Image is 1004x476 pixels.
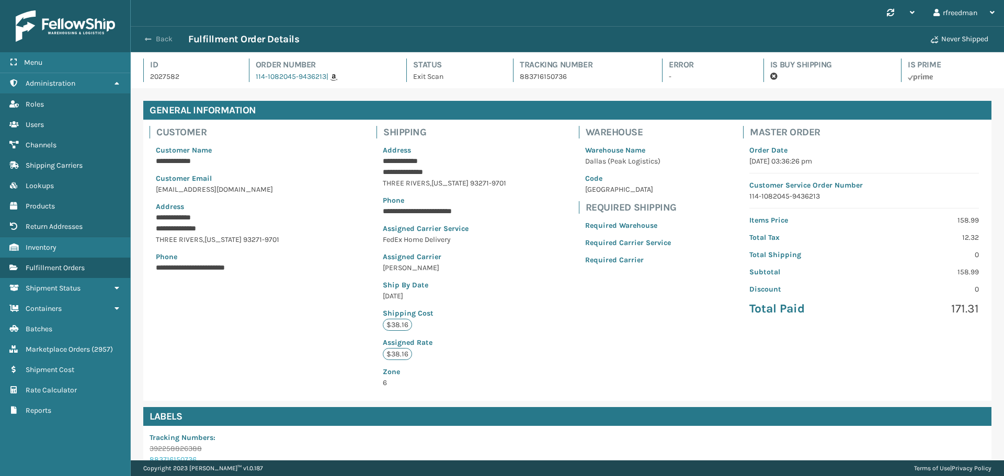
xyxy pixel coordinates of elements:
span: Batches [26,324,52,333]
button: Back [140,34,188,44]
i: Never Shipped [931,36,938,43]
h4: Customer [156,126,311,138]
p: Phone [383,195,506,206]
p: 12.32 [871,232,979,243]
p: 392258826388 [150,443,293,454]
a: 883716150736 [150,455,197,464]
p: Items Price [749,215,858,226]
span: Containers [26,304,62,313]
h4: Status [413,59,494,71]
span: Address [156,202,184,211]
span: Shipment Status [26,284,81,293]
span: [US_STATE] [204,235,242,244]
span: THREE RIVERS [156,235,203,244]
button: Never Shipped [925,29,995,50]
h4: Shipping [383,126,512,138]
p: Required Carrier Service [585,237,671,248]
span: Administration [26,79,75,88]
span: THREE RIVERS [383,179,430,188]
h4: Tracking Number [520,59,643,71]
a: | [326,72,337,81]
span: Users [26,120,44,129]
span: 93271-9701 [243,235,279,244]
h4: Is Prime [908,59,991,71]
p: Customer Name [156,145,304,156]
span: , [430,179,431,188]
p: 158.99 [871,266,979,277]
div: | [914,460,991,476]
p: Ship By Date [383,280,506,291]
span: | [326,72,328,81]
p: $38.16 [383,319,412,331]
h4: Warehouse [586,126,677,138]
p: Assigned Carrier [383,251,506,262]
span: , [203,235,204,244]
span: Return Addresses [26,222,83,231]
span: Reports [26,406,51,415]
p: Phone [156,251,304,262]
p: Total Paid [749,301,858,317]
p: - [669,71,745,82]
p: Code [585,173,671,184]
p: $38.16 [383,348,412,360]
a: Privacy Policy [952,465,991,472]
span: Tracking Numbers : [150,433,215,442]
span: Fulfillment Orders [26,263,85,272]
span: Products [26,202,55,211]
p: 114-1082045-9436213 [749,191,979,202]
p: 158.99 [871,215,979,226]
h4: Is Buy Shipping [770,59,883,71]
h4: Required Shipping [586,201,677,214]
p: [EMAIL_ADDRESS][DOMAIN_NAME] [156,184,304,195]
h3: Fulfillment Order Details [188,33,299,45]
p: Total Tax [749,232,858,243]
h4: Order Number [256,59,388,71]
p: Required Warehouse [585,220,671,231]
span: ( 2957 ) [92,345,113,354]
p: 0 [871,284,979,295]
span: Inventory [26,243,56,252]
span: Marketplace Orders [26,345,90,354]
span: Shipping Carriers [26,161,83,170]
a: 114-1082045-9436213 [256,72,326,81]
p: Assigned Rate [383,337,506,348]
p: Warehouse Name [585,145,671,156]
h4: Id [150,59,230,71]
p: Customer Email [156,173,304,184]
h4: Labels [143,407,991,426]
span: Shipment Cost [26,365,74,374]
span: Roles [26,100,44,109]
p: Required Carrier [585,254,671,265]
p: 171.31 [871,301,979,317]
p: Zone [383,366,506,377]
h4: General Information [143,101,991,120]
p: Total Shipping [749,249,858,260]
span: 6 [383,366,506,387]
h4: Error [669,59,745,71]
p: Exit Scan [413,71,494,82]
span: [US_STATE] [431,179,469,188]
img: logo [16,10,115,42]
span: Rate Calculator [26,386,77,394]
p: Subtotal [749,266,858,277]
p: 2027582 [150,71,230,82]
p: Assigned Carrier Service [383,223,506,234]
p: Dallas (Peak Logistics) [585,156,671,167]
p: Shipping Cost [383,308,506,319]
span: Address [383,146,411,155]
p: [DATE] [383,291,506,301]
span: Lookups [26,181,54,190]
p: FedEx Home Delivery [383,234,506,245]
p: Copyright 2023 [PERSON_NAME]™ v 1.0.187 [143,460,263,476]
p: [PERSON_NAME] [383,262,506,273]
p: [DATE] 03:36:26 pm [749,156,979,167]
h4: Master Order [750,126,985,138]
p: Discount [749,284,858,295]
span: 93271-9701 [470,179,506,188]
p: [GEOGRAPHIC_DATA] [585,184,671,195]
p: Order Date [749,145,979,156]
p: 883716150736 [520,71,643,82]
p: Customer Service Order Number [749,180,979,191]
span: Menu [24,58,42,67]
span: Channels [26,141,56,149]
